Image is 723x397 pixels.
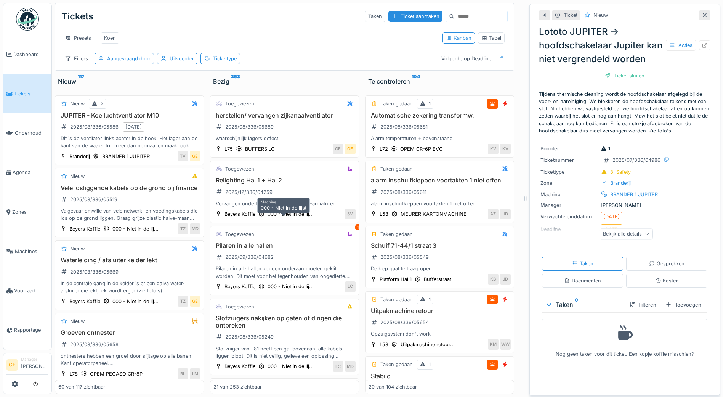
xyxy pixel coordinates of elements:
[261,200,306,204] h6: Machine
[540,191,598,198] div: Machine
[369,200,511,207] div: alarm inschuifkleppen voortakten 1 niet offen
[58,184,200,192] h3: Vele losliggende kabels op de grond bij finance
[345,209,356,219] div: SV
[488,144,499,154] div: KV
[61,6,93,26] div: Tickets
[369,330,511,337] div: Opzuigsystem don't work
[540,145,598,152] div: Prioriteit
[231,77,240,86] sup: 253
[540,157,598,164] div: Ticketnummer
[58,112,200,119] h3: JUPITER - Koelluchtventilator M10
[400,145,443,153] div: OPEM CR-6P EVO
[190,368,200,379] div: LM
[603,213,620,220] div: [DATE]
[369,135,511,142] div: Alarm temperaturen + bovenstaand
[6,359,18,371] li: GE
[225,303,254,310] div: Toegewezen
[547,322,702,358] div: Nog geen taken voor dit ticket. Een kopje koffie misschien?
[3,113,51,153] a: Onderhoud
[170,55,194,62] div: Uitvoerder
[225,189,273,196] div: 2025/12/336/04259
[500,274,511,285] div: JD
[380,165,413,173] div: Taken gedaan
[380,100,413,107] div: Taken gedaan
[61,53,91,64] div: Filters
[602,71,648,81] div: Ticket sluiten
[14,326,48,334] span: Rapportage
[225,165,254,173] div: Toegewezen
[125,123,142,131] div: [DATE]
[225,333,274,341] div: 2025/08/336/05249
[655,277,679,284] div: Kosten
[224,145,233,153] div: L75
[424,276,451,283] div: Bufferstraat
[58,383,105,391] div: 60 van 117 zichtbaar
[70,318,85,325] div: Nieuw
[610,179,631,187] div: Branderij
[345,144,356,154] div: GE
[380,361,413,368] div: Taken gedaan
[488,274,499,285] div: KB
[178,296,188,307] div: TZ
[213,200,356,207] div: Vervangen oude TL-armaturen door LED-armaturen.
[446,34,471,42] div: Kanban
[58,257,200,264] h3: Waterleiding / afsluiter kelder lekt
[190,296,200,307] div: GE
[69,370,78,378] div: L78
[13,51,48,58] span: Dashboard
[333,361,343,372] div: LC
[600,228,653,239] div: Bekijk alle details
[268,283,314,290] div: 000 - Niet in de lij...
[481,34,501,42] div: Tabel
[12,208,48,216] span: Zones
[368,77,511,86] div: Te controleren
[500,209,511,219] div: JD
[380,145,388,153] div: L72
[380,341,388,348] div: L53
[401,210,467,218] div: MEURER KARTONMACHINE
[345,281,356,292] div: LC
[662,300,704,310] div: Toevoegen
[70,196,117,203] div: 2025/08/336/05519
[224,363,255,370] div: Beyers Koffie
[14,287,48,294] span: Voorraad
[112,298,159,305] div: 000 - Niet in de lij...
[268,210,314,218] div: 000 - Niet in de lij...
[380,210,388,218] div: L53
[58,207,200,222] div: Valgevaar omwille van vele netwerk- en voedingskabels die los op de grond liggen. Graag grijze pl...
[224,283,255,290] div: Beyers Koffie
[245,145,275,153] div: BUFFERSILO
[488,209,499,219] div: AZ
[488,339,499,350] div: KM
[612,157,660,164] div: 2025/07/336/04986
[213,242,356,249] h3: Pilaren in alle hallen
[14,90,48,97] span: Tickets
[6,357,48,375] a: GE Manager[PERSON_NAME]
[540,202,709,209] div: [PERSON_NAME]
[268,363,314,370] div: 000 - Niet in de lij...
[13,169,48,176] span: Agenda
[58,352,200,367] div: ontnesters hebben een groef door slijtage op alle banen Kant operatorpaneel. Hierdoor werkt het o...
[539,90,710,134] p: Tijdens thermische cleaning wordt de hoofdschakelaar afgelegd bij de voor- en nareiniging. We blo...
[112,225,159,232] div: 000 - Niet in de lij...
[355,224,361,230] div: 1
[369,177,511,184] h3: alarm inschuifkleppen voortakten 1 niet offen
[575,300,578,309] sup: 0
[178,368,188,379] div: BL
[70,100,85,107] div: Nieuw
[369,112,511,119] h3: Automatische zekering transformw.
[380,231,413,238] div: Taken gedaan
[369,307,511,315] h3: Uitpakmachine retour
[3,271,51,310] a: Voorraad
[90,370,143,378] div: OPEM PEGASO CR-8P
[102,153,150,160] div: BRANDER 1 JUPITER
[539,25,710,66] div: Lototo JUPITER -> hoofdschakelaar Jupiter kan niet vergrendeld worden
[540,202,598,209] div: Manager
[70,123,119,131] div: 2025/08/336/05586
[438,53,495,64] div: Volgorde op Deadline
[3,192,51,232] a: Zones
[3,310,51,350] a: Rapportage
[69,153,90,160] div: Branderij
[70,173,85,180] div: Nieuw
[213,135,356,142] div: waarschijnlijk lagers defect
